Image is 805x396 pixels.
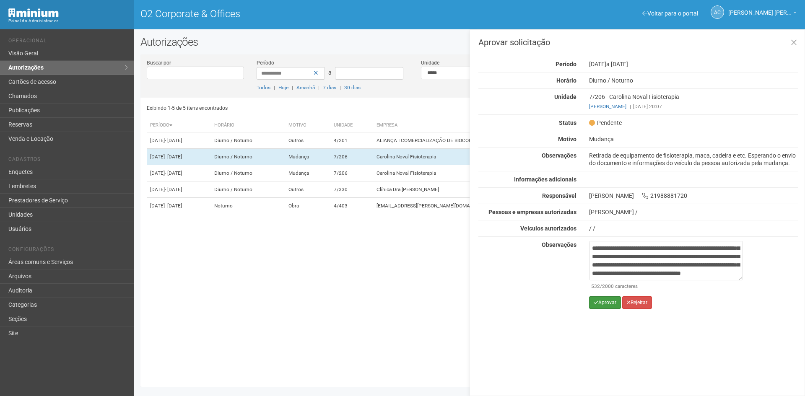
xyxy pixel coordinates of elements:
a: [PERSON_NAME] [PERSON_NAME] [728,10,797,17]
a: Voltar para o portal [642,10,698,17]
a: Amanhã [296,85,315,91]
div: [DATE] 20:07 [589,103,798,110]
button: Rejeitar [622,296,652,309]
strong: Veículos autorizados [520,225,576,232]
label: Período [257,59,274,67]
h2: Autorizações [140,36,799,48]
strong: Período [556,61,576,67]
td: 7/206 [330,165,373,181]
span: | [274,85,275,91]
th: Período [147,119,211,132]
td: [DATE] [147,165,211,181]
td: 7/330 [330,181,373,198]
td: Diurno / Noturno [211,181,286,198]
th: Horário [211,119,286,132]
a: AC [711,5,724,19]
span: - [DATE] [165,186,182,192]
td: Obra [285,198,330,214]
div: [PERSON_NAME] / [589,208,798,216]
td: [EMAIL_ADDRESS][PERSON_NAME][DOMAIN_NAME] [373,198,608,214]
strong: Pessoas e empresas autorizadas [488,209,576,215]
div: Retirada de equipamento de fisioterapia, maca, cadeira e etc. Esperando o envio do documento e in... [583,152,805,167]
h1: O2 Corporate & Offices [140,8,463,19]
th: Unidade [330,119,373,132]
span: - [DATE] [165,170,182,176]
div: Mudança [583,135,805,143]
div: Diurno / Noturno [583,77,805,84]
td: ALIANÇA I COMERCIALIZAÇÃO DE BIOCOMBUSTÍVEIS E ENE [373,132,608,149]
div: / / [589,225,798,232]
img: Minium [8,8,59,17]
strong: Observações [542,152,576,159]
td: [DATE] [147,198,211,214]
div: Painel do Administrador [8,17,128,25]
a: 7 dias [323,85,336,91]
li: Operacional [8,38,128,47]
button: Aprovar [589,296,621,309]
td: 4/403 [330,198,373,214]
span: a [DATE] [606,61,628,67]
strong: Horário [556,77,576,84]
li: Cadastros [8,156,128,165]
span: 532 [591,283,600,289]
a: Hoje [278,85,288,91]
td: Diurno / Noturno [211,149,286,165]
td: Mudança [285,149,330,165]
td: Clínica Dra [PERSON_NAME] [373,181,608,198]
td: Carolina Noval Fisioterapia [373,165,608,181]
strong: Status [559,119,576,126]
span: Ana Carla de Carvalho Silva [728,1,791,16]
td: [DATE] [147,181,211,198]
span: | [292,85,293,91]
strong: Responsável [542,192,576,199]
td: 7/206 [330,149,373,165]
label: Unidade [421,59,439,67]
td: Noturno [211,198,286,214]
span: a [328,69,332,76]
th: Empresa [373,119,608,132]
div: [DATE] [583,60,805,68]
span: - [DATE] [165,154,182,160]
td: Mudança [285,165,330,181]
span: | [318,85,319,91]
div: [PERSON_NAME] 21988881720 [583,192,805,199]
td: Outros [285,181,330,198]
td: Carolina Noval Fisioterapia [373,149,608,165]
li: Configurações [8,246,128,255]
strong: Informações adicionais [514,176,576,183]
th: Motivo [285,119,330,132]
span: - [DATE] [165,203,182,209]
span: | [630,104,631,109]
td: [DATE] [147,149,211,165]
strong: Observações [542,241,576,248]
div: /2000 caracteres [591,282,741,290]
td: Diurno / Noturno [211,165,286,181]
h3: Aprovar solicitação [478,38,798,47]
a: Todos [257,85,270,91]
strong: Motivo [558,136,576,142]
div: 7/206 - Carolina Noval Fisioterapia [583,93,805,110]
label: Buscar por [147,59,171,67]
a: 30 dias [344,85,361,91]
a: [PERSON_NAME] [589,104,626,109]
div: Exibindo 1-5 de 5 itens encontrados [147,102,467,114]
span: - [DATE] [165,137,182,143]
td: [DATE] [147,132,211,149]
span: Pendente [589,119,622,127]
strong: Unidade [554,93,576,100]
td: 4/201 [330,132,373,149]
span: | [340,85,341,91]
a: Fechar [785,34,802,52]
td: Diurno / Noturno [211,132,286,149]
td: Outros [285,132,330,149]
